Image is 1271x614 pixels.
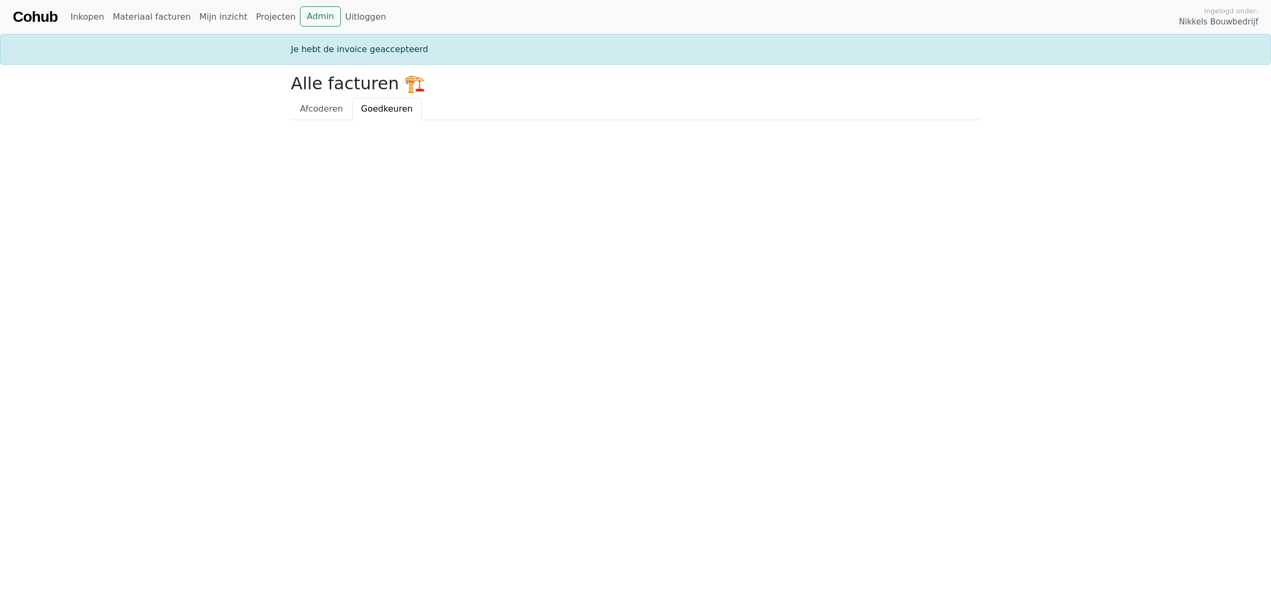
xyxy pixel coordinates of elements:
[361,104,413,114] span: Goedkeuren
[300,104,343,114] span: Afcoderen
[13,4,57,30] a: Cohub
[300,6,341,27] a: Admin
[66,6,108,28] a: Inkopen
[1204,6,1258,16] span: Ingelogd onder:
[291,73,980,94] h2: Alle facturen 🏗️
[108,6,195,28] a: Materiaal facturen
[285,43,986,56] div: Je hebt de invoice geaccepteerd
[195,6,252,28] a: Mijn inzicht
[252,6,300,28] a: Projecten
[291,98,352,120] a: Afcoderen
[1179,16,1258,28] span: Nikkels Bouwbedrijf
[352,98,422,120] a: Goedkeuren
[341,6,390,28] a: Uitloggen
